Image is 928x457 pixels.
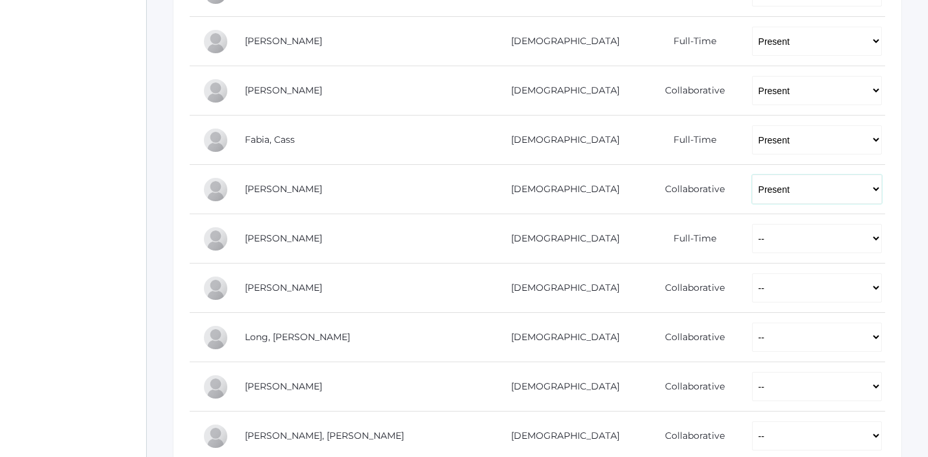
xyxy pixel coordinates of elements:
[203,226,229,252] div: Gabriella Gianna Guerra
[203,423,229,449] div: Smith Mansi
[481,362,641,412] td: [DEMOGRAPHIC_DATA]
[203,325,229,351] div: Wren Long
[245,84,322,96] a: [PERSON_NAME]
[245,331,350,343] a: Long, [PERSON_NAME]
[481,264,641,313] td: [DEMOGRAPHIC_DATA]
[481,17,641,66] td: [DEMOGRAPHIC_DATA]
[203,78,229,104] div: Nathan Dishchekenian
[641,214,739,264] td: Full-Time
[245,430,404,441] a: [PERSON_NAME], [PERSON_NAME]
[203,29,229,55] div: Olivia Dainko
[481,66,641,116] td: [DEMOGRAPHIC_DATA]
[641,165,739,214] td: Collaborative
[481,313,641,362] td: [DEMOGRAPHIC_DATA]
[641,362,739,412] td: Collaborative
[641,264,739,313] td: Collaborative
[245,232,322,244] a: [PERSON_NAME]
[481,165,641,214] td: [DEMOGRAPHIC_DATA]
[245,183,322,195] a: [PERSON_NAME]
[203,374,229,400] div: Levi Lopez
[641,17,739,66] td: Full-Time
[641,66,739,116] td: Collaborative
[245,282,322,293] a: [PERSON_NAME]
[245,35,322,47] a: [PERSON_NAME]
[641,313,739,362] td: Collaborative
[641,116,739,165] td: Full-Time
[245,380,322,392] a: [PERSON_NAME]
[481,214,641,264] td: [DEMOGRAPHIC_DATA]
[245,134,295,145] a: Fabia, Cass
[203,177,229,203] div: Isaac Gregorchuk
[481,116,641,165] td: [DEMOGRAPHIC_DATA]
[203,127,229,153] div: Cass Fabia
[203,275,229,301] div: Christopher Ip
